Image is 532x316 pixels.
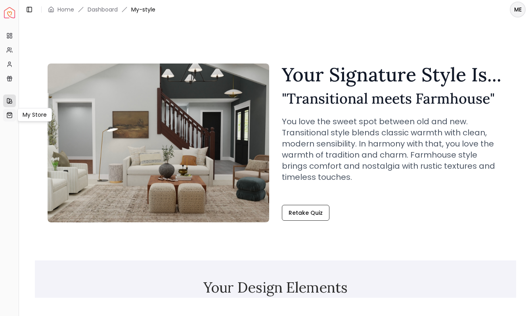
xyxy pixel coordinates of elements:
[131,6,155,13] span: My-style
[88,6,118,13] a: Dashboard
[282,65,503,84] h1: Your Signature Style Is...
[48,64,269,222] img: Transitional meets Farmhouse Style Example
[4,7,15,18] a: Spacejoy
[4,7,15,18] img: Spacejoy Logo
[48,6,155,13] nav: breadcrumb
[511,2,525,17] span: ME
[57,6,74,13] a: Home
[17,108,52,121] div: My Store
[282,205,329,221] a: Retake Quiz
[48,279,503,295] h2: Your Design Elements
[282,116,503,183] p: You love the sweet spot between old and new. Transitional style blends classic warmth with clean,...
[510,2,526,17] button: ME
[282,91,503,106] h2: " Transitional meets Farmhouse "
